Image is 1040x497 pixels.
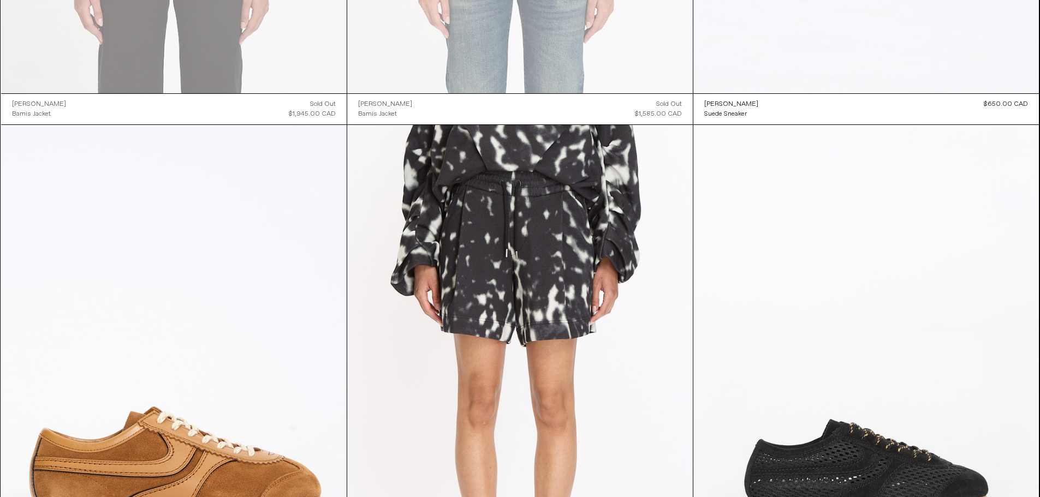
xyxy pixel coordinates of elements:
[656,99,682,109] div: Sold out
[289,109,336,119] div: $1,945.00 CAD
[704,99,758,109] a: [PERSON_NAME]
[12,109,66,119] a: Bamis Jacket
[358,110,397,119] div: Bamis Jacket
[704,110,747,119] div: Suede Sneaker
[635,109,682,119] div: $1,585.00 CAD
[12,100,66,109] div: [PERSON_NAME]
[358,109,412,119] a: Bamis Jacket
[358,99,412,109] a: [PERSON_NAME]
[704,109,758,119] a: Suede Sneaker
[984,99,1028,109] div: $650.00 CAD
[704,100,758,109] div: [PERSON_NAME]
[12,99,66,109] a: [PERSON_NAME]
[310,99,336,109] div: Sold out
[12,110,51,119] div: Bamis Jacket
[358,100,412,109] div: [PERSON_NAME]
